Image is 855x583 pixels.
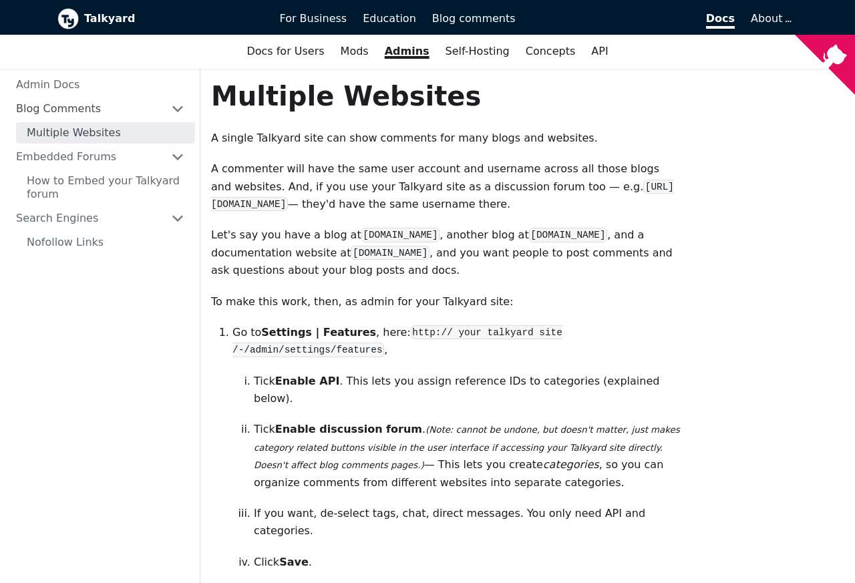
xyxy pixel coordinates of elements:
[438,40,518,63] a: Self-Hosting
[275,423,422,435] strong: Enable discussion forum
[751,12,790,25] a: About
[333,40,377,63] a: Mods
[363,12,416,25] span: Education
[211,293,681,311] p: To make this work, then, as admin for your Talkyard site:
[254,425,680,470] em: (Note: cannot be undone, but doesn't matter, just makes category related buttons visible in the u...
[254,554,681,571] p: Click .
[211,130,681,147] p: A single Talkyard site can show comments for many blogs and websites.
[355,7,424,30] a: Education
[5,74,195,95] a: Admin Docs
[424,7,524,30] a: Blog comments
[254,505,681,540] p: If you want, de-select tags, chat, direct messages. You only need API and categories.
[57,8,79,29] img: Talkyard logo
[377,40,438,63] a: Admins
[5,146,195,168] a: Embedded Forums
[272,7,355,30] a: For Business
[518,40,584,63] a: Concepts
[529,228,607,242] code: [DOMAIN_NAME]
[261,326,376,339] strong: Settings | Features
[211,226,681,279] p: Let's say you have a blog at , another blog at , and a documentation website at , and you want pe...
[583,40,616,63] a: API
[16,170,195,205] a: How to Embed your Talkyard forum
[524,7,743,30] a: Docs
[280,12,347,25] span: For Business
[432,12,516,25] span: Blog comments
[361,228,440,242] code: [DOMAIN_NAME]
[84,10,261,27] b: Talkyard
[16,232,195,253] a: Nofollow Links
[254,421,681,492] p: Tick . — This lets you create , so you can organize comments from different websites into separat...
[543,458,599,471] em: categories
[238,40,332,63] a: Docs for Users
[232,324,681,359] p: Go to , here: ,
[279,556,309,568] strong: Save
[5,208,195,229] a: Search Engines
[351,246,429,260] code: [DOMAIN_NAME]
[706,12,735,29] span: Docs
[211,160,681,213] p: A commenter will have the same user account and username across all those blogs and websites. And...
[57,8,261,29] a: Talkyard logoTalkyard
[211,79,681,113] h1: Multiple Websites
[5,98,195,120] a: Blog Comments
[16,122,195,144] a: Multiple Websites
[254,373,681,408] p: Tick . This lets you assign reference IDs to categories (explained below).
[232,325,562,357] code: http:// your talkyard site /-/admin/settings/features
[275,375,340,387] strong: Enable API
